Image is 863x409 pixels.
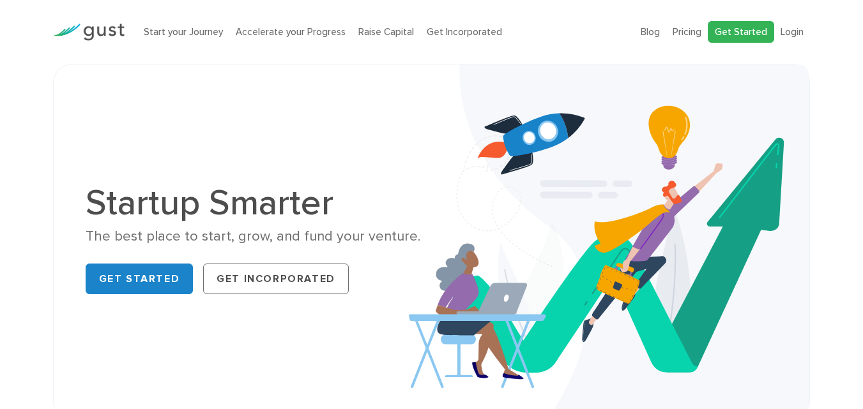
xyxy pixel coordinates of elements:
[86,264,194,294] a: Get Started
[641,26,660,38] a: Blog
[86,227,422,246] div: The best place to start, grow, and fund your venture.
[673,26,701,38] a: Pricing
[203,264,349,294] a: Get Incorporated
[427,26,502,38] a: Get Incorporated
[708,21,774,43] a: Get Started
[144,26,223,38] a: Start your Journey
[86,185,422,221] h1: Startup Smarter
[53,24,125,41] img: Gust Logo
[236,26,346,38] a: Accelerate your Progress
[781,26,804,38] a: Login
[358,26,414,38] a: Raise Capital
